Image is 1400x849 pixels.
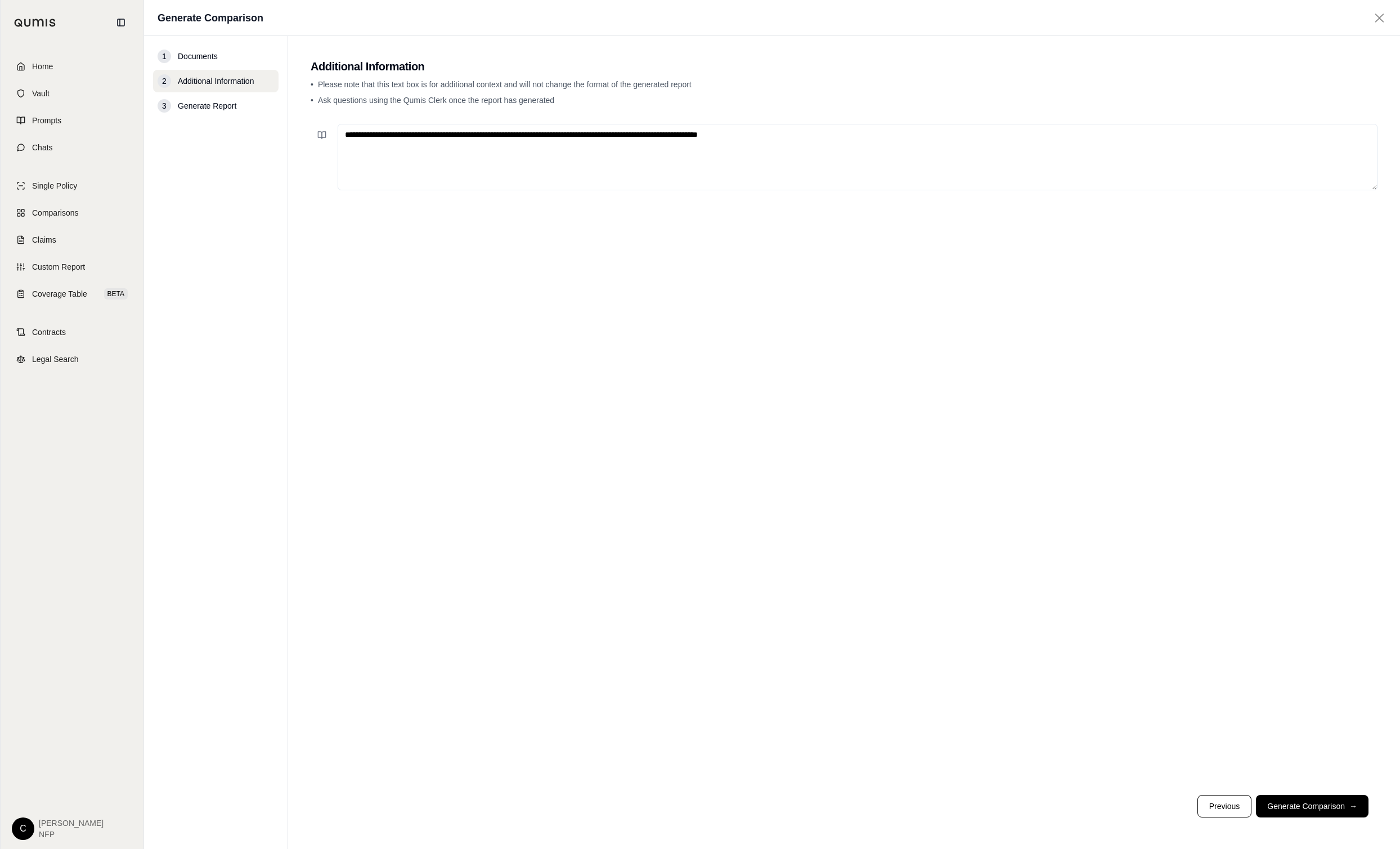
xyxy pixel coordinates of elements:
[7,347,137,372] a: Legal Search
[318,96,554,105] span: Ask questions using the Qumis Clerk once the report has generated
[32,88,50,99] span: Vault
[178,100,236,111] span: Generate Report
[32,354,79,365] span: Legal Search
[32,115,61,126] span: Prompts
[7,254,137,279] a: Custom Report
[311,96,313,105] span: •
[112,14,130,32] button: Collapse sidebar
[1349,801,1357,812] span: →
[14,19,56,27] img: Qumis Logo
[1197,795,1251,817] button: Previous
[158,50,171,63] div: 1
[32,327,66,338] span: Contracts
[7,54,137,79] a: Home
[32,207,78,218] span: Comparisons
[158,99,171,113] div: 3
[311,80,313,89] span: •
[311,59,1377,74] h2: Additional Information
[7,227,137,252] a: Claims
[32,142,53,153] span: Chats
[158,74,171,88] div: 2
[7,173,137,198] a: Single Policy
[158,10,263,26] h1: Generate Comparison
[12,817,34,840] div: C
[7,320,137,345] a: Contracts
[32,234,56,245] span: Claims
[318,80,692,89] span: Please note that this text box is for additional context and will not change the format of the ge...
[104,288,128,300] span: BETA
[39,817,104,829] span: [PERSON_NAME]
[7,281,137,306] a: Coverage TableBETA
[1256,795,1368,817] button: Generate Comparison→
[32,261,85,272] span: Custom Report
[7,108,137,133] a: Prompts
[178,75,254,87] span: Additional Information
[32,180,77,191] span: Single Policy
[32,288,87,300] span: Coverage Table
[32,61,53,72] span: Home
[178,51,218,62] span: Documents
[7,135,137,160] a: Chats
[7,200,137,225] a: Comparisons
[7,81,137,106] a: Vault
[39,829,104,840] span: NFP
